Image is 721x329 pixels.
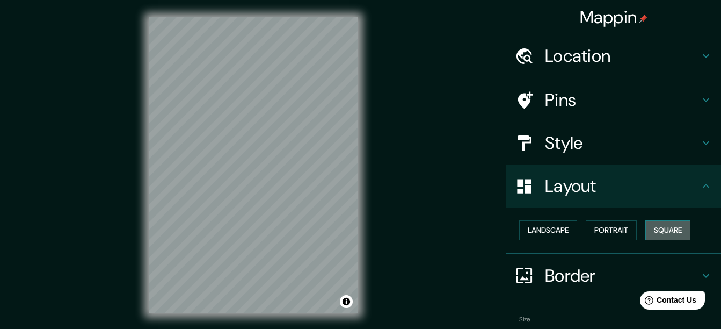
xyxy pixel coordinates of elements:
div: Location [506,34,721,77]
h4: Layout [545,175,700,197]
h4: Border [545,265,700,287]
img: pin-icon.png [639,15,647,23]
canvas: Map [149,17,358,313]
h4: Pins [545,89,700,111]
label: Size [519,314,530,324]
button: Square [645,220,690,240]
div: Style [506,121,721,164]
button: Toggle attribution [340,295,353,308]
button: Landscape [519,220,577,240]
div: Pins [506,78,721,121]
div: Layout [506,164,721,208]
div: Border [506,254,721,297]
h4: Mappin [580,6,648,28]
iframe: Help widget launcher [625,287,709,317]
h4: Location [545,45,700,67]
h4: Style [545,132,700,154]
button: Portrait [586,220,637,240]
